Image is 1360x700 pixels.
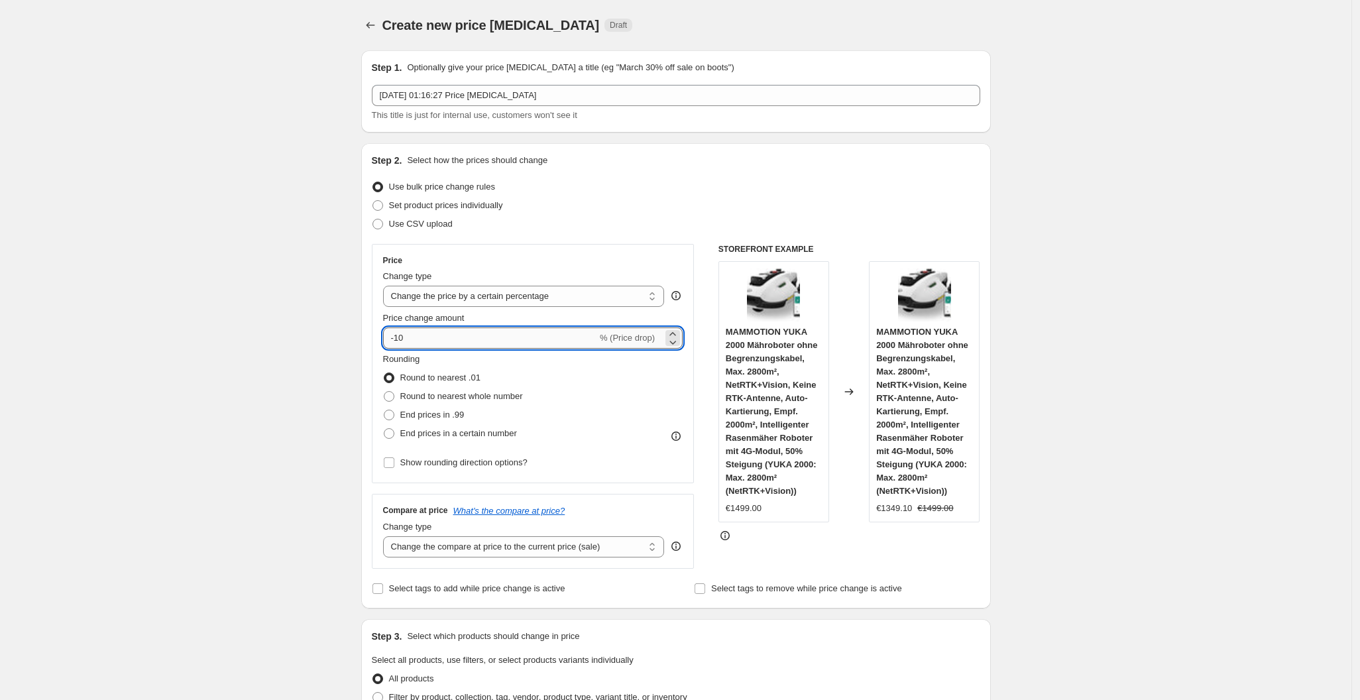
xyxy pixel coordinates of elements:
[389,219,453,229] span: Use CSV upload
[383,327,597,349] input: -15
[407,61,734,74] p: Optionally give your price [MEDICAL_DATA] a title (eg "March 30% off sale on boots")
[669,540,683,553] div: help
[383,313,465,323] span: Price change amount
[407,154,547,167] p: Select how the prices should change
[718,244,980,255] h6: STOREFRONT EXAMPLE
[389,182,495,192] span: Use bulk price change rules
[382,18,600,32] span: Create new price [MEDICAL_DATA]
[389,583,565,593] span: Select tags to add while price change is active
[711,583,902,593] span: Select tags to remove while price change is active
[372,61,402,74] h2: Step 1.
[747,268,800,321] img: 612ijr-5h3L._AC_SL1500_80x.jpg
[876,502,912,515] div: €1349.10
[726,502,762,515] div: €1499.00
[726,327,818,496] span: MAMMOTION YUKA 2000 Mähroboter ohne Begrenzungskabel, Max. 2800m², NetRTK+Vision, Keine RTK-Anten...
[400,391,523,401] span: Round to nearest whole number
[383,522,432,532] span: Change type
[453,506,565,516] button: What's the compare at price?
[400,457,528,467] span: Show rounding direction options?
[400,373,481,382] span: Round to nearest .01
[383,505,448,516] h3: Compare at price
[372,630,402,643] h2: Step 3.
[383,271,432,281] span: Change type
[917,502,953,515] strike: €1499.00
[876,327,968,496] span: MAMMOTION YUKA 2000 Mähroboter ohne Begrenzungskabel, Max. 2800m², NetRTK+Vision, Keine RTK-Anten...
[400,428,517,438] span: End prices in a certain number
[600,333,655,343] span: % (Price drop)
[372,655,634,665] span: Select all products, use filters, or select products variants individually
[669,289,683,302] div: help
[361,16,380,34] button: Price change jobs
[372,154,402,167] h2: Step 2.
[383,354,420,364] span: Rounding
[407,630,579,643] p: Select which products should change in price
[383,255,402,266] h3: Price
[372,85,980,106] input: 30% off holiday sale
[898,268,951,321] img: 612ijr-5h3L._AC_SL1500_80x.jpg
[389,673,434,683] span: All products
[400,410,465,420] span: End prices in .99
[610,20,627,30] span: Draft
[372,110,577,120] span: This title is just for internal use, customers won't see it
[389,200,503,210] span: Set product prices individually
